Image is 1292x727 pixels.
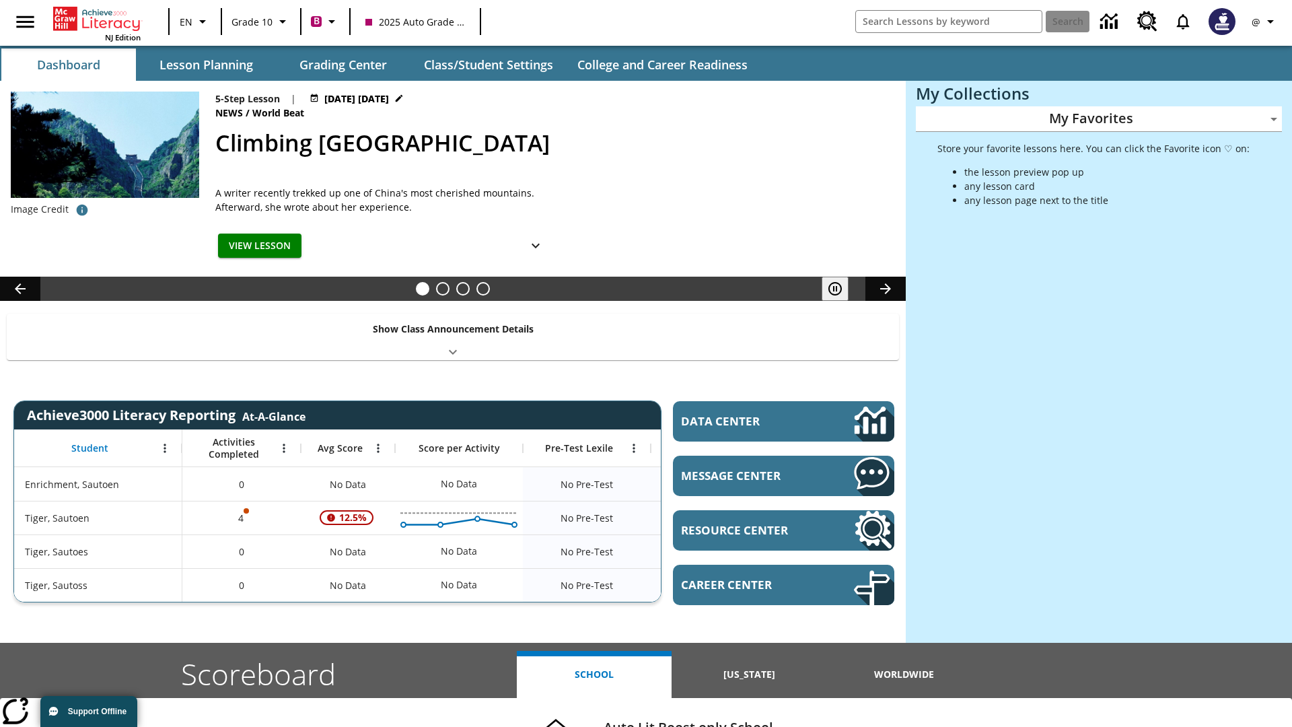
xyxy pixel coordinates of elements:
div: 0, Tiger, Sautoes [182,534,301,568]
button: Lesson carousel, Next [865,277,906,301]
span: No Data [323,471,373,498]
div: No Data, Tiger, Sautoss [434,572,484,598]
span: / [246,106,250,119]
div: Show Class Announcement Details [7,314,899,360]
span: 0 [239,578,244,592]
div: No Data, Tiger, Sautoss [651,568,779,602]
li: any lesson card [964,179,1250,193]
span: No Data [323,538,373,565]
h2: Climbing Mount Tai [215,126,890,160]
p: Image Credit [11,203,69,216]
span: Career Center [681,577,814,592]
div: No Data, Tiger, Sautoss [301,568,395,602]
span: 12.5% [334,506,372,530]
button: [US_STATE] [672,651,826,698]
button: Open Menu [155,438,175,458]
div: No Data, Enrichment, Sautoen [651,467,779,501]
span: No Data [323,572,373,599]
button: View Lesson [218,234,301,258]
a: Home [53,5,141,32]
button: Slide 3 Pre-release lesson [456,282,470,296]
span: Avg Score [318,442,363,454]
div: Pause [822,277,862,301]
span: Tiger, Sautoen [25,511,89,525]
div: No Data, Tiger, Sautoen [651,501,779,534]
a: Notifications [1165,4,1200,39]
li: any lesson page next to the title [964,193,1250,207]
div: No Data, Tiger, Sautoes [301,534,395,568]
button: Boost Class color is violet red. Change class color [306,9,345,34]
li: the lesson preview pop up [964,165,1250,179]
span: @ [1252,15,1260,29]
span: [DATE] [DATE] [324,92,389,106]
img: 6000 stone steps to climb Mount Tai in Chinese countryside [11,92,199,198]
button: Language: EN, Select a language [174,9,217,34]
a: Message Center [673,456,894,496]
button: Slide 4 Career Lesson [476,282,490,296]
span: NJ Edition [105,32,141,42]
button: Jul 22 - Jun 30 Choose Dates [307,92,406,106]
button: Slide 2 Defining Our Government's Purpose [436,282,450,296]
button: Grading Center [276,48,410,81]
span: World Beat [252,106,307,120]
button: Class/Student Settings [413,48,564,81]
span: 0 [239,545,244,559]
button: Support Offline [40,696,137,727]
div: A writer recently trekked up one of China's most cherished mountains. Afterward, she wrote about ... [215,186,552,214]
a: Career Center [673,565,894,605]
a: Data Center [1092,3,1129,40]
a: Data Center [673,401,894,442]
span: Resource Center [681,522,814,538]
button: Profile/Settings [1244,9,1287,34]
span: Tiger, Sautoss [25,578,87,592]
a: Resource Center, Will open in new tab [673,510,894,551]
span: B [314,13,320,30]
div: 0, Tiger, Sautoss [182,568,301,602]
button: Grade: Grade 10, Select a grade [226,9,296,34]
div: No Data, Tiger, Sautoes [434,538,484,565]
input: search field [856,11,1042,32]
span: 2025 Auto Grade 10 [365,15,465,29]
button: Pause [822,277,849,301]
div: 0, Enrichment, Sautoen [182,467,301,501]
div: No Data, Enrichment, Sautoen [301,467,395,501]
div: No Data, Tiger, Sautoes [651,534,779,568]
h3: My Collections [916,84,1282,103]
span: Pre-Test Lexile [545,442,613,454]
button: Open Menu [274,438,294,458]
span: 0 [239,477,244,491]
span: No Pre-Test, Tiger, Sautoss [561,578,613,592]
button: Dashboard [1,48,136,81]
p: Show Class Announcement Details [373,322,534,336]
button: Worldwide [827,651,982,698]
span: Tiger, Sautoes [25,545,88,559]
span: Achieve3000 Literacy Reporting [27,406,306,424]
span: No Pre-Test, Tiger, Sautoes [561,545,613,559]
span: No Pre-Test, Enrichment, Sautoen [561,477,613,491]
span: Enrichment, Sautoen [25,477,119,491]
div: Home [53,4,141,42]
a: Resource Center, Will open in new tab [1129,3,1165,40]
div: No Data, Enrichment, Sautoen [434,471,484,497]
span: EN [180,15,192,29]
span: Score per Activity [419,442,500,454]
img: Avatar [1209,8,1235,35]
p: 4 [237,511,246,525]
span: Activities Completed [189,436,278,460]
button: Lesson Planning [139,48,273,81]
span: Message Center [681,468,814,483]
span: No Pre-Test, Tiger, Sautoen [561,511,613,525]
button: Open Menu [624,438,644,458]
p: Store your favorite lessons here. You can click the Favorite icon ♡ on: [937,141,1250,155]
button: College and Career Readiness [567,48,758,81]
span: Grade 10 [231,15,273,29]
span: Data Center [681,413,808,429]
button: School [517,651,672,698]
button: Open Menu [368,438,388,458]
button: Credit for photo and all related images: Public Domain/Charlie Fong [69,198,96,222]
span: News [215,106,246,120]
span: Support Offline [68,707,127,716]
button: Select a new avatar [1200,4,1244,39]
button: Show Details [522,234,549,258]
